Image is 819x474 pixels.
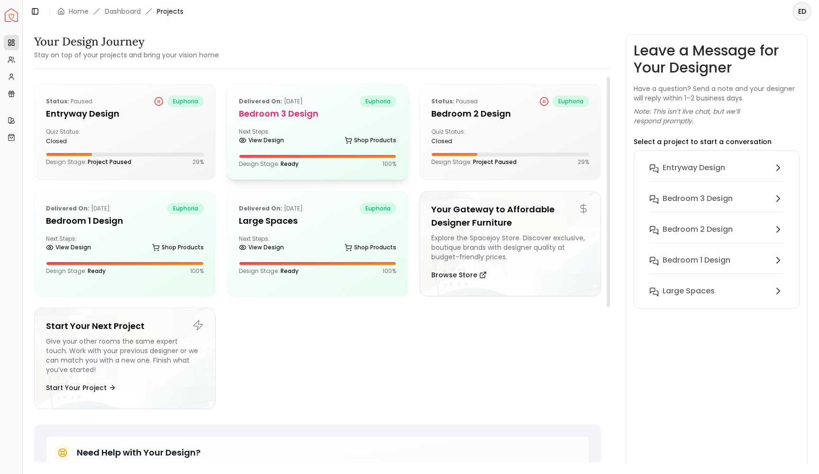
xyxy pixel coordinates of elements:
[46,378,116,397] button: Start Your Project
[239,204,282,212] b: Delivered on:
[281,160,299,168] span: Ready
[152,241,204,254] a: Shop Products
[46,319,204,333] h5: Start Your Next Project
[46,107,204,120] h5: entryway design
[46,137,121,145] div: closed
[154,97,164,106] div: Project Paused
[57,7,183,16] nav: breadcrumb
[239,241,284,254] a: View Design
[239,128,397,147] div: Next Steps:
[69,7,89,16] a: Home
[578,158,589,166] p: 29 %
[239,97,282,105] b: Delivered on:
[431,158,517,166] p: Design Stage:
[46,235,204,254] div: Next Steps:
[5,9,18,22] a: Spacejoy
[663,255,730,266] h6: Bedroom 1 design
[5,9,18,22] img: Spacejoy Logo
[634,107,800,126] p: Note: This isn’t live chat, but we’ll respond promptly.
[419,191,601,296] a: Your Gateway to Affordable Designer FurnitureExplore the Spacejoy Store. Discover exclusive, bout...
[642,189,792,220] button: Bedroom 3 design
[431,203,589,229] h5: Your Gateway to Affordable Designer Furniture
[793,3,810,20] span: ED
[239,235,397,254] div: Next Steps:
[345,241,396,254] a: Shop Products
[642,251,792,282] button: Bedroom 1 design
[34,308,216,409] a: Start Your Next ProjectGive your other rooms the same expert touch. Work with your previous desig...
[34,34,219,49] h3: Your Design Journey
[46,96,92,107] p: Paused
[431,233,589,262] div: Explore the Spacejoy Store. Discover exclusive, boutique brands with designer quality at budget-f...
[663,193,733,204] h6: Bedroom 3 design
[46,158,131,166] p: Design Stage:
[431,97,455,105] b: Status:
[642,282,792,301] button: Large Spaces
[105,7,141,16] a: Dashboard
[46,203,110,214] p: [DATE]
[239,134,284,147] a: View Design
[553,96,589,107] span: euphoria
[46,214,204,228] h5: Bedroom 1 design
[167,96,204,107] span: euphoria
[46,204,90,212] b: Delivered on:
[46,267,106,275] p: Design Stage:
[239,214,397,228] h5: Large Spaces
[382,267,396,275] p: 100 %
[663,224,733,235] h6: Bedroom 2 design
[46,128,121,145] div: Quiz Status:
[431,96,478,107] p: Paused
[431,128,506,145] div: Quiz Status:
[157,7,183,16] span: Projects
[239,267,299,275] p: Design Stage:
[539,97,549,106] div: Project Paused
[642,158,792,189] button: entryway design
[634,84,800,103] p: Have a question? Send a note and your designer will reply within 1–2 business days.
[239,203,303,214] p: [DATE]
[46,241,91,254] a: View Design
[431,107,589,120] h5: Bedroom 2 design
[77,446,200,459] h5: Need Help with Your Design?
[239,96,303,107] p: [DATE]
[192,158,204,166] p: 29 %
[431,265,487,284] button: Browse Store
[34,50,219,60] small: Stay on top of your projects and bring your vision home
[239,160,299,168] p: Design Stage:
[46,337,204,374] div: Give your other rooms the same expert touch. Work with your previous designer or we can match you...
[360,203,396,214] span: euphoria
[382,160,396,168] p: 100 %
[663,285,715,297] h6: Large Spaces
[88,158,131,166] span: Project Paused
[663,162,725,173] h6: entryway design
[239,107,397,120] h5: Bedroom 3 design
[473,158,517,166] span: Project Paused
[345,134,396,147] a: Shop Products
[634,42,800,76] h3: Leave a Message for Your Designer
[360,96,396,107] span: euphoria
[88,267,106,275] span: Ready
[190,267,204,275] p: 100 %
[634,137,772,146] p: Select a project to start a conversation
[167,203,204,214] span: euphoria
[642,220,792,251] button: Bedroom 2 design
[431,137,506,145] div: closed
[792,2,811,21] button: ED
[46,97,69,105] b: Status:
[281,267,299,275] span: Ready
